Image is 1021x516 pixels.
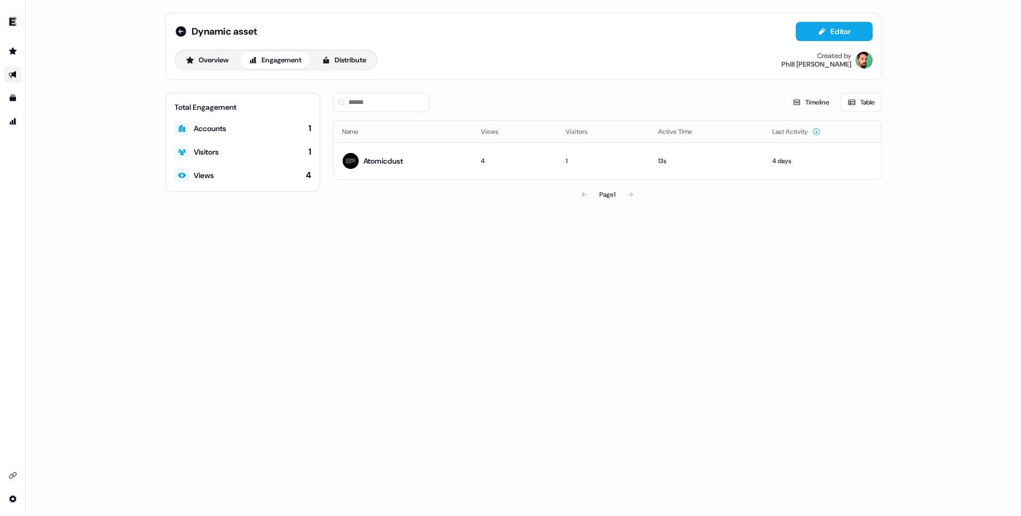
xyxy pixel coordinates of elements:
div: Created by [817,52,851,60]
a: Go to integrations [4,467,21,484]
button: Active Time [658,122,705,141]
button: Views [481,122,511,141]
div: Visitors [194,147,219,157]
button: Engagement [240,52,311,69]
div: Page 1 [599,189,615,200]
div: Views [194,170,214,181]
div: 1 [566,156,641,166]
a: Go to templates [4,90,21,107]
button: Last Activity [772,122,821,141]
button: Table [841,93,882,112]
div: 4 days [772,156,873,166]
div: 1 [308,123,311,134]
div: Phill [PERSON_NAME] [781,60,851,69]
div: Accounts [194,123,226,134]
button: Visitors [566,122,600,141]
a: Go to attribution [4,113,21,130]
a: Go to prospects [4,43,21,60]
th: Name [334,121,473,142]
button: Editor [796,22,873,41]
div: Atomicdust [363,156,403,166]
button: Timeline [786,93,836,112]
a: Go to outbound experience [4,66,21,83]
button: Distribute [313,52,375,69]
div: 1 [308,146,311,158]
div: 4 [306,170,311,181]
span: Dynamic asset [192,25,257,38]
a: Go to integrations [4,490,21,507]
a: Editor [796,27,873,38]
img: Phill [856,52,873,69]
button: Overview [177,52,238,69]
div: 13s [658,156,755,166]
div: Total Engagement [175,102,311,112]
div: 4 [481,156,549,166]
